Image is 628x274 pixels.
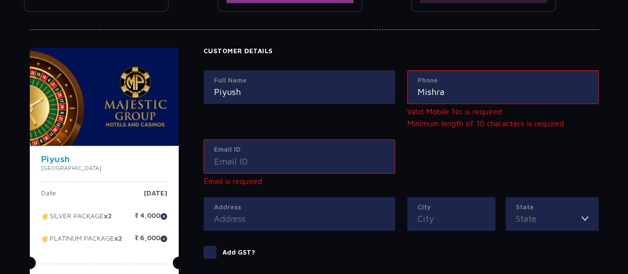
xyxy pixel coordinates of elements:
[418,76,588,86] label: Phone
[407,117,599,129] p: Minimum length of 10 characters is required
[41,164,167,173] p: [GEOGRAPHIC_DATA]
[41,234,122,249] p: PLATINUM PACKAGE
[581,212,588,225] img: toggler icon
[204,47,599,55] h4: Customer Details
[135,234,167,249] p: ₹ 6,000
[222,248,255,258] p: Add GST?
[114,234,122,242] strong: x2
[204,175,395,187] p: Email is required
[135,212,167,227] p: ₹ 4,000
[214,85,385,98] input: Full Name
[214,212,385,225] input: Address
[214,145,385,155] label: Email ID
[41,212,50,221] img: tikcet
[41,189,56,204] p: Date
[516,202,588,212] label: State
[418,85,588,98] input: Mobile
[104,211,112,220] strong: x2
[30,47,179,146] img: majesticPride-banner
[418,202,485,212] label: City
[41,234,50,243] img: tikcet
[41,155,167,164] h4: Piyush
[144,189,167,204] p: [DATE]
[407,105,599,117] p: Valid Mobile No is required
[418,212,485,225] input: City
[214,76,385,86] label: Full Name
[41,212,112,227] p: SILVER PACKAGE
[516,212,581,225] input: State
[214,155,385,168] input: Email ID
[214,202,385,212] label: Address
